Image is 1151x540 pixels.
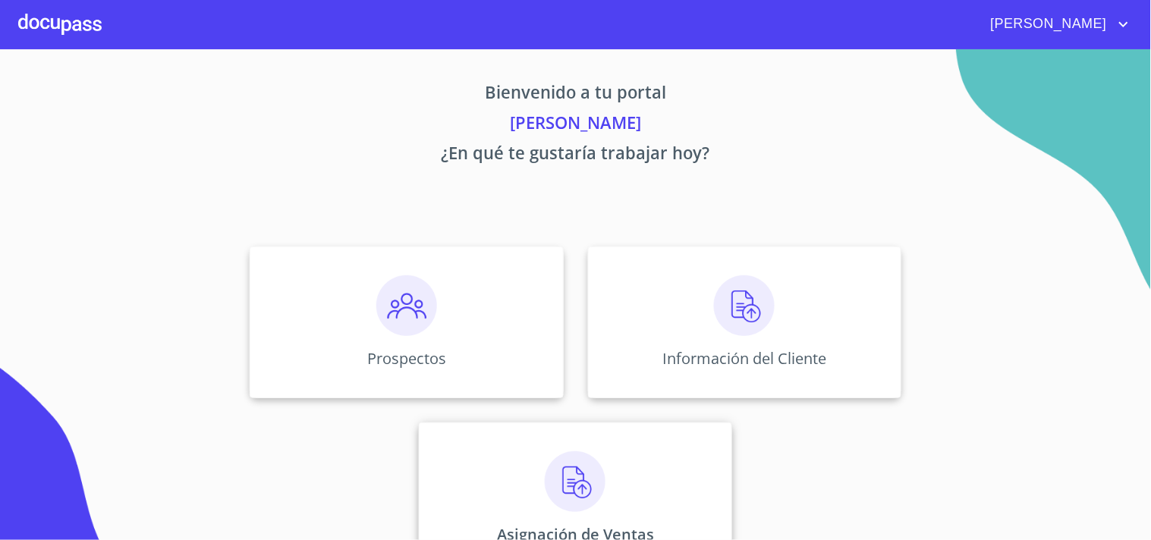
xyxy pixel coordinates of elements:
[662,348,826,369] p: Información del Cliente
[980,12,1133,36] button: account of current user
[108,80,1043,110] p: Bienvenido a tu portal
[714,275,775,336] img: carga.png
[108,140,1043,171] p: ¿En qué te gustaría trabajar hoy?
[545,451,605,512] img: carga.png
[980,12,1115,36] span: [PERSON_NAME]
[108,110,1043,140] p: [PERSON_NAME]
[367,348,446,369] p: Prospectos
[376,275,437,336] img: prospectos.png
